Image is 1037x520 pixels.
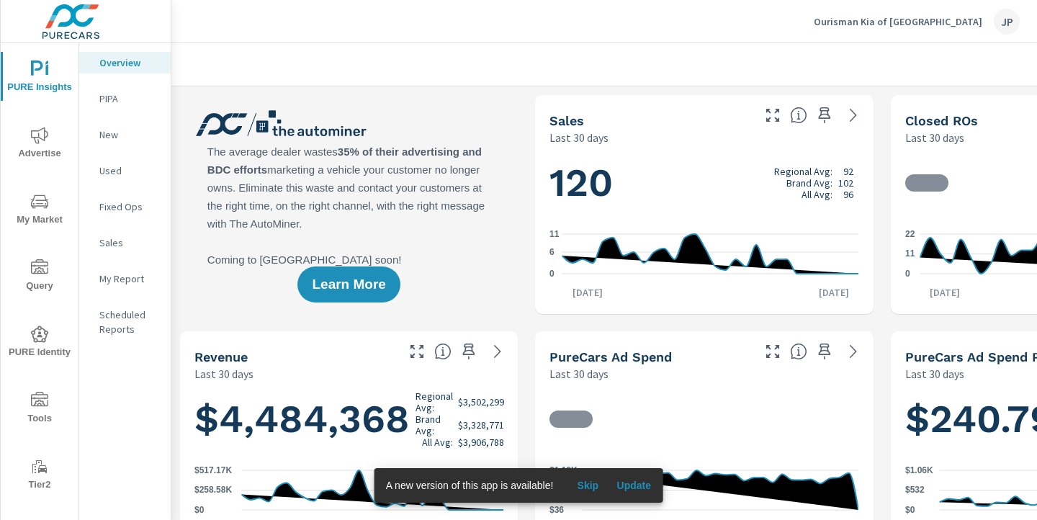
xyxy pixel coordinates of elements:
span: Query [5,259,74,295]
text: $258.58K [194,485,232,496]
h5: Sales [549,113,584,128]
button: Make Fullscreen [761,104,784,127]
p: [DATE] [562,285,613,300]
p: Last 30 days [194,365,253,382]
h5: Closed ROs [905,113,978,128]
p: 102 [838,177,853,189]
text: 6 [549,247,555,257]
p: Last 30 days [549,365,609,382]
span: Save this to your personalized report [457,340,480,363]
h1: $4,484,368 [194,390,510,448]
p: 96 [843,189,853,200]
span: PURE Insights [5,60,74,96]
span: Update [616,479,651,492]
span: Total cost of media for all PureCars channels for the selected dealership group over the selected... [790,343,807,360]
p: PIPA [99,91,159,106]
div: Scheduled Reports [79,304,171,340]
p: $3,502,299 [458,396,504,408]
p: Regional Avg: [416,390,453,413]
button: Skip [565,474,611,497]
p: [DATE] [809,285,859,300]
text: $532 [905,485,925,496]
span: My Market [5,193,74,228]
p: Last 30 days [905,129,964,146]
div: New [79,124,171,145]
button: Make Fullscreen [761,340,784,363]
p: New [99,127,159,142]
span: PURE Identity [5,326,74,361]
a: See more details in report [842,340,865,363]
p: Brand Avg: [786,177,832,189]
div: Overview [79,52,171,73]
text: $1.06K [905,465,933,475]
span: Learn More [312,278,385,291]
span: Number of vehicles sold by the dealership over the selected date range. [Source: This data is sou... [790,107,807,124]
span: Save this to your personalized report [813,340,836,363]
span: Advertise [5,127,74,162]
p: $3,328,771 [458,419,504,431]
p: Used [99,163,159,178]
button: Make Fullscreen [405,340,428,363]
p: All Avg: [802,189,832,200]
p: Brand Avg: [416,413,453,436]
div: Sales [79,232,171,254]
button: Learn More [297,266,400,302]
h5: PureCars Ad Spend [549,349,672,364]
text: $1.18K [549,465,578,475]
div: JP [994,9,1020,35]
div: PIPA [79,88,171,109]
button: Update [611,474,657,497]
p: Fixed Ops [99,200,159,214]
text: 11 [549,229,560,239]
div: Used [79,160,171,181]
a: See more details in report [842,104,865,127]
text: 0 [905,269,910,279]
text: 0 [549,269,555,279]
p: All Avg: [422,436,453,448]
p: Sales [99,236,159,250]
p: [DATE] [920,285,970,300]
span: Tier2 [5,458,74,493]
p: Last 30 days [905,365,964,382]
span: Total sales revenue over the selected date range. [Source: This data is sourced from the dealer’s... [434,343,452,360]
h1: 120 [549,158,858,207]
p: $3,906,788 [458,436,504,448]
text: $0 [905,505,915,515]
div: Fixed Ops [79,196,171,218]
text: 11 [905,249,915,259]
text: 22 [905,229,915,239]
text: $517.17K [194,465,232,475]
a: See more details in report [486,340,509,363]
div: My Report [79,268,171,290]
p: 92 [843,166,853,177]
p: Scheduled Reports [99,308,159,336]
span: Skip [570,479,605,492]
span: Tools [5,392,74,427]
span: Save this to your personalized report [813,104,836,127]
p: Last 30 days [549,129,609,146]
p: Ourisman Kia of [GEOGRAPHIC_DATA] [814,15,982,28]
text: $36 [549,505,564,515]
p: Regional Avg: [774,166,832,177]
p: Overview [99,55,159,70]
p: My Report [99,272,159,286]
text: $0 [194,505,205,515]
h5: Revenue [194,349,248,364]
span: A new version of this app is available! [386,480,554,491]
